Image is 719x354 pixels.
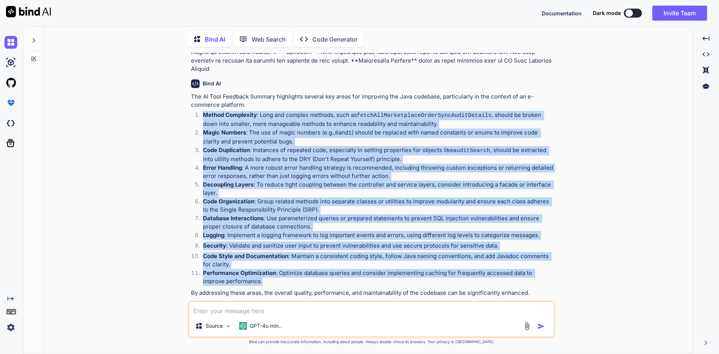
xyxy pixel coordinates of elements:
[203,231,553,240] p: : Implement a logging framework to log important events and errors, using different log levels to...
[203,128,553,146] p: : The use of magic numbers (e.g., and ) should be replaced with named constants or enums to impro...
[312,35,358,44] p: Code Generator
[203,80,221,87] h6: Bind AI
[4,76,17,89] img: githubLight
[652,6,707,21] button: Invite Team
[203,197,553,214] p: : Group related methods into separate classes or utilities to improve modularity and ensure each ...
[453,148,490,154] code: auditSearch
[203,111,553,128] p: : Long and complex methods, such as , should be broken down into smaller, more manageable methods...
[4,97,17,109] img: premium
[203,164,553,181] p: : A more robust error handling strategy is recommended, including throwing custom exceptions or r...
[203,198,254,205] strong: Code Organization
[4,36,17,49] img: chat
[6,6,51,17] img: Bind AI
[188,339,555,345] p: Bind can provide inaccurate information, including about people. Always double-check its answers....
[203,252,288,260] strong: Code Style and Documentation
[203,252,553,269] p: : Maintain a consistent coding style, follow Java naming conventions, and add Javadoc comments fo...
[203,146,553,164] p: : Instances of repeated code, especially in setting properties for objects like , should be extra...
[191,93,553,109] p: The AI Tool Feedback Summary highlights several key areas for improving the Java codebase, partic...
[203,242,553,250] p: : Validate and sanitize user input to prevent vulnerabilities and use secure protocols for sensit...
[542,10,582,16] span: Documentation
[203,181,254,188] strong: Decoupling Layers
[203,242,226,249] strong: Security
[537,323,545,330] img: icon
[203,269,553,286] p: : Optimize database queries and consider implementing caching for frequently accessed data to imp...
[191,289,553,297] p: By addressing these areas, the overall quality, performance, and maintainability of the codebase ...
[335,130,339,136] code: 0
[252,35,286,44] p: Web Search
[203,269,276,276] strong: Performance Optimization
[203,232,224,239] strong: Logging
[239,322,247,330] img: GPT-4o mini
[4,321,17,334] img: settings
[203,111,257,118] strong: Method Complexity
[225,323,231,329] img: Pick Models
[348,130,352,136] code: 1
[593,9,621,17] span: Dark mode
[206,322,223,330] p: Source
[250,322,282,330] p: GPT-4o min..
[357,112,492,119] code: fetchAllMarketplaceOrderSyncAuditDetails
[523,322,531,330] img: attachment
[203,214,553,231] p: : Use parameterized queries or prepared statements to prevent SQL injection vulnerabilities and e...
[203,146,250,154] strong: Code Duplication
[203,215,264,222] strong: Database Interactions
[205,35,225,44] p: Bind AI
[542,9,582,17] button: Documentation
[203,164,242,171] strong: Error Handling
[4,117,17,130] img: darkCloudIdeIcon
[203,129,246,136] strong: Magic Numbers
[4,56,17,69] img: ai-studio
[203,181,553,197] p: : To reduce tight coupling between the controller and service layers, consider introducing a faca...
